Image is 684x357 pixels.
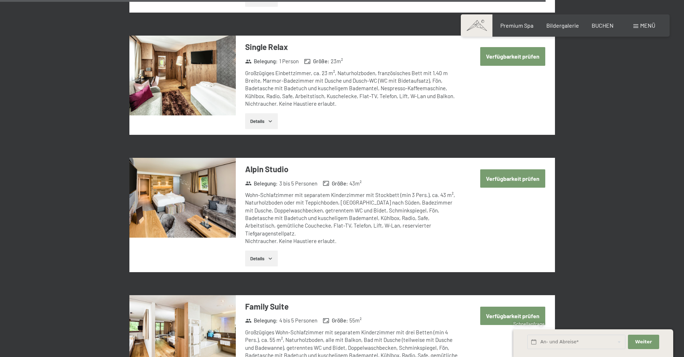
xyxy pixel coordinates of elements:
[245,301,459,312] h3: Family Suite
[245,58,278,65] strong: Belegung :
[480,47,545,65] button: Verfügbarkeit prüfen
[245,113,278,129] button: Details
[480,169,545,188] button: Verfügbarkeit prüfen
[245,180,278,187] strong: Belegung :
[592,22,614,29] a: BUCHEN
[245,191,459,245] div: Wohn-Schlafzimmer mit separatem Kinderzimmer mit Stockbett (min 3 Pers.), ca. 43 m², Naturholzbod...
[323,317,348,324] strong: Größe :
[349,180,362,187] span: 43 m²
[513,321,545,327] span: Schnellanfrage
[245,69,459,107] div: Großzügiges Einbettzimmer, ca. 23 m², Naturholzboden, französisches Bett mit 1,40 m Breite, Marmo...
[245,317,278,324] strong: Belegung :
[500,22,533,29] a: Premium Spa
[349,317,362,324] span: 55 m²
[129,158,236,238] img: mss_renderimg.php
[480,307,545,325] button: Verfügbarkeit prüfen
[245,164,459,175] h3: Alpin Studio
[304,58,329,65] strong: Größe :
[331,58,343,65] span: 23 m²
[640,22,655,29] span: Menü
[245,41,459,52] h3: Single Relax
[635,339,652,345] span: Weiter
[546,22,579,29] a: Bildergalerie
[279,58,299,65] span: 1 Person
[245,251,278,266] button: Details
[628,335,659,349] button: Weiter
[323,180,348,187] strong: Größe :
[279,317,317,324] span: 4 bis 5 Personen
[129,36,236,115] img: mss_renderimg.php
[279,180,317,187] span: 3 bis 5 Personen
